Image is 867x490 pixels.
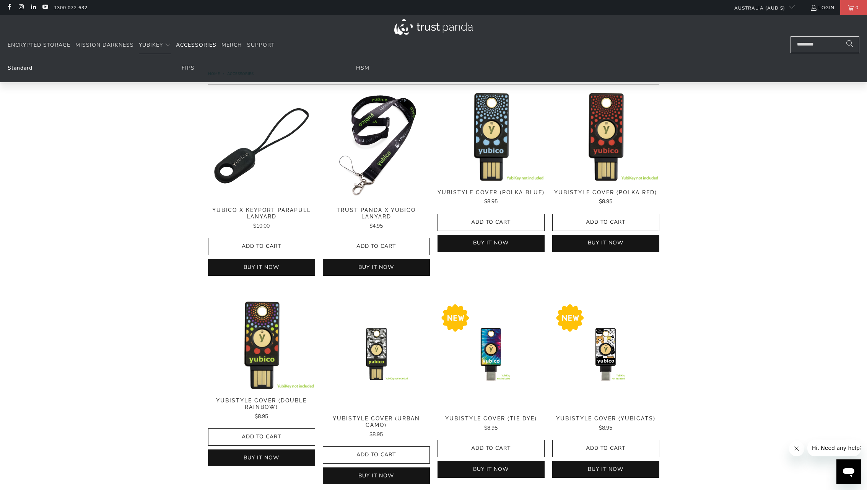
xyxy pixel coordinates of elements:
span: Add to Cart [331,452,422,458]
a: YubiStyle Cover (Polka Blue) $8.95 [438,189,545,206]
span: $4.95 [369,222,383,230]
span: YubiStyle Cover (Polka Blue) [438,189,545,196]
img: YubiStyle Cover (Double Rainbow) - Trust Panda [208,301,315,390]
a: Trust Panda x Yubico Lanyard $4.95 [323,207,430,230]
a: FIPS [182,64,195,72]
a: Trust Panda Australia on LinkedIn [30,5,36,11]
span: Yubico x Keyport Parapull Lanyard [208,207,315,220]
button: Buy it now [208,259,315,276]
a: Trust Panda Australia on Instagram [18,5,24,11]
button: Buy it now [208,449,315,466]
button: Buy it now [438,235,545,252]
a: 1300 072 632 [54,3,88,12]
a: HSM [356,64,369,72]
span: Merch [221,41,242,49]
img: Trust Panda Yubico Lanyard - Trust Panda [323,92,430,199]
span: $8.95 [599,198,612,205]
span: YubiStyle Cover (YubiCats) [552,415,659,422]
span: YubiStyle Cover (Urban Camo) [323,415,430,428]
button: Buy it now [438,461,545,478]
button: Search [840,36,859,53]
button: Add to Cart [552,440,659,457]
img: YubiStyle Cover (Tie Dye) - Trust Panda [438,301,545,408]
img: YubiStyle Cover (Polka Red) - Trust Panda [552,92,659,181]
iframe: Close message [789,441,804,456]
a: YubiStyle Cover (Tie Dye) - Trust Panda YubiStyle Cover (Tie Dye) - Trust Panda [438,301,545,408]
button: Add to Cart [438,214,545,231]
a: Trust Panda Australia on Facebook [6,5,12,11]
a: Login [810,3,834,12]
a: Support [247,36,275,54]
span: YubiStyle Cover (Polka Red) [552,189,659,196]
span: $8.95 [255,413,268,420]
a: YubiStyle Cover (Urban Camo) - Trust Panda YubiStyle Cover (Urban Camo) - Trust Panda [323,301,430,408]
input: Search... [791,36,859,53]
summary: YubiKey [139,36,171,54]
span: Add to Cart [446,219,537,226]
img: YubiStyle Cover (Polka Blue) - Trust Panda [438,92,545,181]
a: Accessories [176,36,216,54]
button: Add to Cart [552,214,659,231]
img: YubiStyle Cover (YubiCats) - Trust Panda [552,301,659,408]
img: Trust Panda Australia [394,19,473,35]
button: Add to Cart [323,238,430,255]
span: Add to Cart [216,434,307,440]
span: $8.95 [484,198,498,205]
span: Add to Cart [560,445,651,452]
a: YubiStyle Cover (Tie Dye) $8.95 [438,415,545,432]
iframe: Button to launch messaging window [836,459,861,484]
span: Trust Panda x Yubico Lanyard [323,207,430,220]
button: Buy it now [323,467,430,484]
span: Mission Darkness [75,41,134,49]
img: Yubico x Keyport Parapull Lanyard - Trust Panda [208,92,315,199]
a: YubiStyle Cover (Urban Camo) $8.95 [323,415,430,439]
span: Add to Cart [560,219,651,226]
span: Accessories [176,41,216,49]
span: $8.95 [369,431,383,438]
a: Standard [8,64,33,72]
iframe: Message from company [807,440,861,456]
img: YubiStyle Cover (Urban Camo) - Trust Panda [323,301,430,408]
span: $8.95 [599,424,612,431]
span: YubiStyle Cover (Double Rainbow) [208,397,315,410]
a: Merch [221,36,242,54]
a: Mission Darkness [75,36,134,54]
a: YubiStyle Cover (YubiCats) $8.95 [552,415,659,432]
a: Yubico x Keyport Parapull Lanyard - Trust Panda Yubico x Keyport Parapull Lanyard - Trust Panda [208,92,315,199]
span: Hi. Need any help? [5,5,55,11]
button: Add to Cart [323,446,430,464]
a: YubiStyle Cover (Polka Red) $8.95 [552,189,659,206]
button: Buy it now [323,259,430,276]
a: Trust Panda Australia on YouTube [42,5,48,11]
button: Add to Cart [208,428,315,446]
nav: Translation missing: en.navigation.header.main_nav [8,36,275,54]
span: Support [247,41,275,49]
span: Add to Cart [446,445,537,452]
a: YubiStyle Cover (Double Rainbow) $8.95 [208,397,315,421]
span: YubiKey [139,41,163,49]
a: Yubico x Keyport Parapull Lanyard $10.00 [208,207,315,230]
span: Add to Cart [331,243,422,250]
a: YubiStyle Cover (YubiCats) - Trust Panda YubiStyle Cover (YubiCats) - Trust Panda [552,301,659,408]
a: Encrypted Storage [8,36,70,54]
button: Buy it now [552,235,659,252]
button: Buy it now [552,461,659,478]
span: $8.95 [484,424,498,431]
span: Add to Cart [216,243,307,250]
span: $10.00 [253,222,270,230]
span: YubiStyle Cover (Tie Dye) [438,415,545,422]
button: Add to Cart [208,238,315,255]
button: Add to Cart [438,440,545,457]
span: Encrypted Storage [8,41,70,49]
